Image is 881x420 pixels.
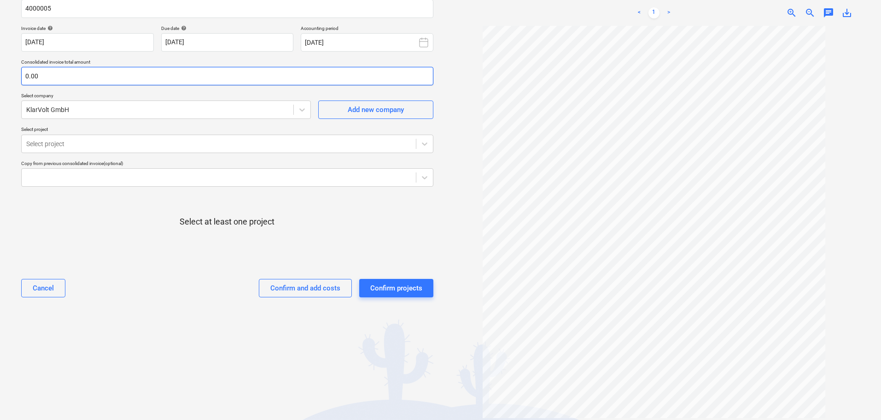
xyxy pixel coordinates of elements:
[46,25,53,31] span: help
[786,7,797,18] span: zoom_in
[259,279,352,297] button: Confirm and add costs
[161,25,294,31] div: Due date
[318,101,433,119] button: Add new company
[823,7,834,18] span: chat
[179,25,187,31] span: help
[33,282,54,294] div: Cancel
[21,25,154,31] div: Invoice date
[21,59,433,67] p: Consolidated invoice total amount
[21,93,311,101] p: Select company
[634,7,645,18] a: Previous page
[348,104,404,116] div: Add new company
[370,282,422,294] div: Confirm projects
[180,216,274,227] p: Select at least one project
[841,7,852,18] span: save_alt
[301,25,433,33] p: Accounting period
[21,126,433,134] p: Select project
[21,160,433,166] div: Copy from previous consolidated invoice (optional)
[21,279,65,297] button: Cancel
[359,279,433,297] button: Confirm projects
[805,7,816,18] span: zoom_out
[663,7,674,18] a: Next page
[21,67,433,85] input: Consolidated invoice total amount
[270,282,340,294] div: Confirm and add costs
[648,7,659,18] a: Page 1 is your current page
[161,33,294,52] input: Due date not specified
[21,33,154,52] input: Invoice date not specified
[835,376,881,420] iframe: Chat Widget
[301,33,433,52] button: [DATE]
